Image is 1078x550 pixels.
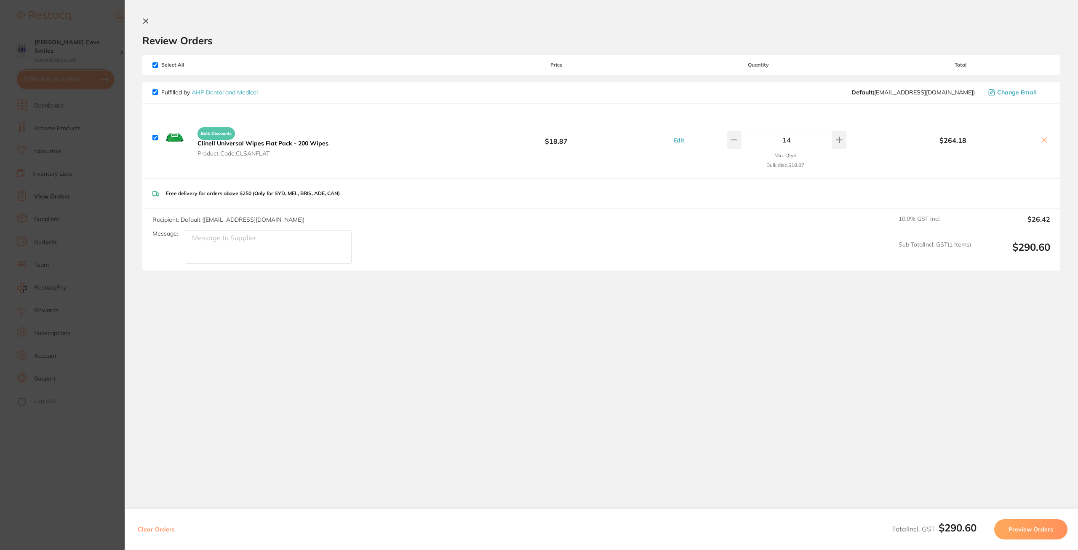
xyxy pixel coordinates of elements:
[161,89,258,96] p: Fulfilled by
[871,137,1035,144] b: $264.18
[148,3,163,19] div: Close
[41,8,71,14] h1: Operator
[766,162,804,168] small: Bulk disc. $18.87
[851,89,873,96] b: Default
[5,3,21,19] button: go back
[152,62,237,68] span: Select All
[152,230,178,237] label: Message:
[899,241,971,264] span: Sub Total Incl. GST ( 1 Items)
[197,127,235,140] span: Bulk Discounts
[939,521,977,534] b: $290.60
[132,3,148,19] button: Home
[774,153,796,158] small: Min. Qty 6
[892,525,977,533] span: Total Incl. GST
[27,276,33,283] button: Gif picker
[671,137,687,144] button: Edit
[24,5,37,18] img: Profile image for Operator
[467,130,646,145] b: $18.87
[13,276,20,283] button: Emoji picker
[144,273,158,286] button: Send a message…
[871,62,1050,68] span: Total
[166,190,340,196] p: Free delivery for orders above $250 (Only for SYD, MEL, BRIS, ADE, CAN)
[197,150,328,157] span: Product Code: CLSANFLAT
[135,519,177,539] button: Clear Orders
[997,89,1037,96] span: Change Email
[161,124,188,151] img: bTF6NjAxZA
[986,89,1050,96] button: Change Email
[37,54,155,95] div: hi, i ordered 4 flowable for the one extra free from independent dental. however they only delive...
[40,276,47,283] button: Upload attachment
[152,216,304,223] span: Recipient: Default ( [EMAIL_ADDRESS][DOMAIN_NAME] )
[7,258,161,273] textarea: Message…
[899,215,971,234] span: 10.0 % GST Incl.
[142,34,1060,47] h2: Review Orders
[851,89,975,96] span: orders@ahpdentalmedical.com.au
[192,89,258,96] a: AHP Dental and Medical
[197,140,328,147] b: Clinell Universal Wipes Flat Pack - 200 Wipes
[994,519,1067,539] button: Preview Orders
[7,48,162,110] div: Sundeep says…
[978,215,1050,234] output: $26.42
[646,62,871,68] span: Quantity
[978,241,1050,264] output: $290.60
[195,123,331,157] button: Bulk Discounts Clinell Universal Wipes Flat Pack - 200 Wipes Product Code:CLSANFLAT
[30,48,162,100] div: hi, i ordered 4 flowable for the one extra free from independent dental. however they only delive...
[467,62,646,68] span: Price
